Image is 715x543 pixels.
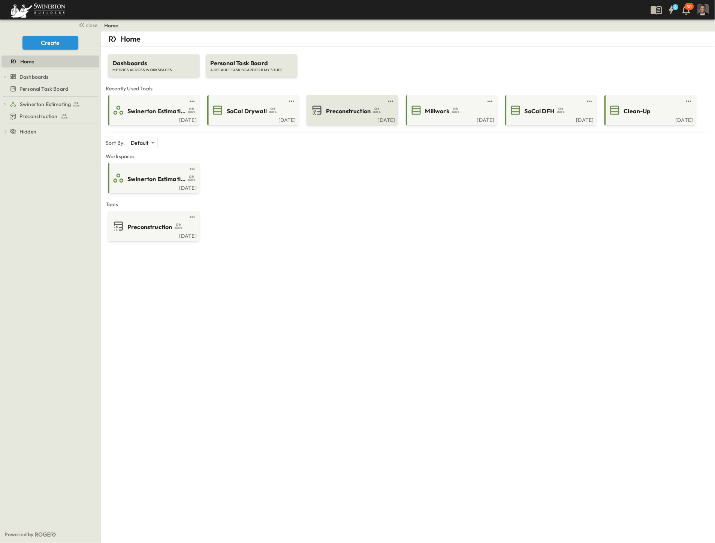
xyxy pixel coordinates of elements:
[19,128,36,135] span: Hidden
[112,67,195,73] span: METRICS ACROSS WORKSPACES
[127,223,172,231] span: Preconstruction
[210,59,293,67] span: Personal Task Board
[1,84,98,94] a: Personal Task Board
[1,110,99,122] div: Preconstructiontest
[106,153,711,160] span: Workspaces
[507,104,594,116] a: SoCal DFH
[585,97,594,106] button: test
[107,47,200,77] a: DashboardsMETRICS ACROSS WORKSPACES
[127,175,185,183] span: Swinerton Estimating
[19,73,49,81] span: Dashboards
[109,172,197,184] a: Swinerton Estimating
[209,104,296,116] a: SoCal Drywall
[1,98,99,110] div: Swinerton Estimatingtest
[507,116,594,122] a: [DATE]
[106,85,711,92] span: Recently Used Tools
[1,111,98,121] a: Preconstruction
[109,184,197,190] a: [DATE]
[104,22,119,29] a: Home
[10,99,98,109] a: Swinerton Estimating
[287,97,296,106] button: test
[131,139,148,147] p: Default
[664,3,679,16] button: 6
[19,112,58,120] span: Preconstruction
[104,22,123,29] nav: breadcrumbs
[227,107,267,115] span: SoCal Drywall
[112,59,195,67] span: Dashboards
[624,107,651,115] span: Clean-Up
[106,201,711,208] span: Tools
[205,47,298,77] a: Personal Task BoardA DEFAULT TASK BOARD FOR MY STUFF
[188,213,197,222] button: test
[210,67,293,73] span: A DEFAULT TASK BOARD FOR MY STUFF
[425,107,450,115] span: Millwork
[674,4,677,10] h6: 6
[606,104,693,116] a: Clean-Up
[698,4,709,15] img: Profile Picture
[407,116,495,122] a: [DATE]
[386,97,395,106] button: test
[486,97,495,106] button: test
[308,104,395,116] a: Preconstruction
[22,36,78,49] button: Create
[109,232,197,238] a: [DATE]
[188,97,197,106] button: test
[19,85,68,93] span: Personal Task Board
[1,83,99,95] div: Personal Task Boardtest
[20,100,71,108] span: Swinerton Estimating
[9,2,67,18] img: 6c363589ada0b36f064d841b69d3a419a338230e66bb0a533688fa5cc3e9e735.png
[20,58,34,65] span: Home
[109,220,197,232] a: Preconstruction
[606,116,693,122] a: [DATE]
[109,116,197,122] a: [DATE]
[106,139,125,147] p: Sort By:
[687,4,692,10] p: 30
[407,104,495,116] a: Millwork
[308,116,395,122] a: [DATE]
[127,107,185,115] span: Swinerton Estimating
[209,116,296,122] a: [DATE]
[86,21,98,29] span: close
[109,104,197,116] a: Swinerton Estimating
[1,56,98,67] a: Home
[684,97,693,106] button: test
[128,138,157,148] div: Default
[121,34,141,44] p: Home
[188,165,197,174] button: test
[326,107,371,115] span: Preconstruction
[10,72,98,82] a: Dashboards
[75,19,99,30] button: close
[525,107,555,115] span: SoCal DFH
